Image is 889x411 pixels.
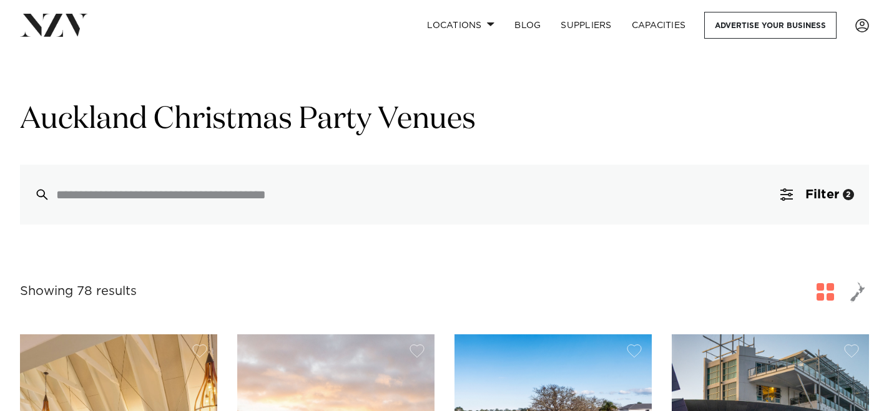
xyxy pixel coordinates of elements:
[504,12,551,39] a: BLOG
[417,12,504,39] a: Locations
[805,188,839,201] span: Filter
[20,14,88,36] img: nzv-logo.png
[20,282,137,301] div: Showing 78 results
[20,100,869,140] h1: Auckland Christmas Party Venues
[843,189,854,200] div: 2
[551,12,621,39] a: SUPPLIERS
[622,12,696,39] a: Capacities
[765,165,869,225] button: Filter2
[704,12,837,39] a: Advertise your business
